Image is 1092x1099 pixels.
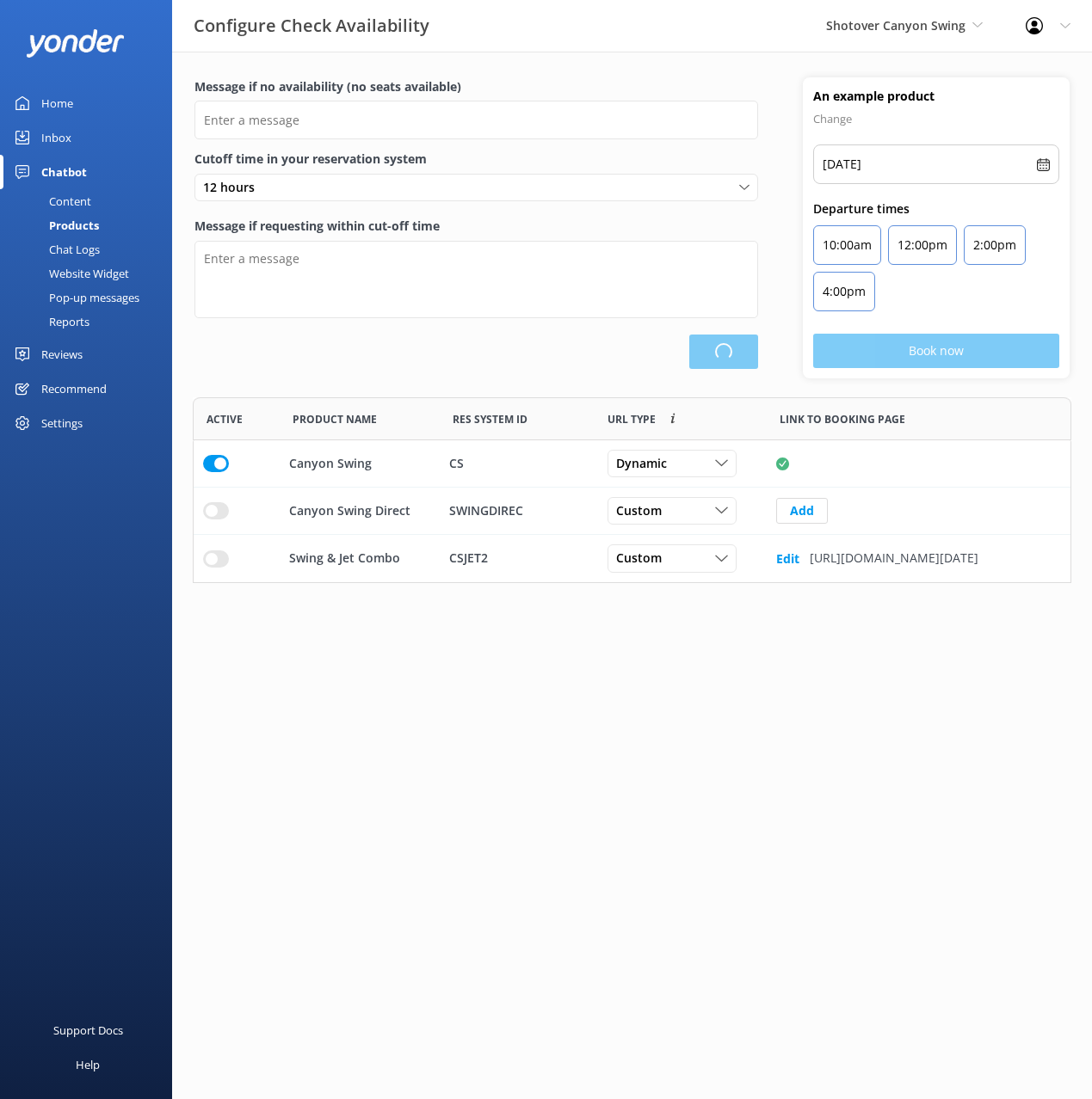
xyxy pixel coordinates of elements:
[776,498,828,524] button: Add
[608,411,656,427] span: Link to booking page
[10,189,91,213] div: Content
[449,549,585,568] div: CSJET2
[813,200,1059,218] p: Departure times
[823,154,861,175] p: [DATE]
[10,285,139,310] div: Pop-up messages
[10,213,172,237] a: Products
[193,535,1071,582] div: row
[193,440,1071,582] div: grid
[289,549,400,568] p: Swing & Jet Combo
[26,29,125,58] img: yonder-white-logo.png
[41,337,83,371] div: Reviews
[776,550,799,568] b: Edit
[823,235,872,255] p: 10:00am
[973,235,1016,255] p: 2:00pm
[10,261,172,285] a: Website Widget
[289,501,410,520] p: Canyon Swing Direct
[813,88,1059,105] h4: An example product
[207,411,243,427] span: Active
[194,12,429,40] h3: Configure Check Availability
[293,411,377,427] span: Product Name
[10,189,172,213] a: Content
[453,411,527,427] span: Res System ID
[194,77,758,96] label: Message if no availability (no seats available)
[10,310,89,334] div: Reports
[10,237,100,261] div: Chat Logs
[194,150,758,169] label: Cutoff time in your reservation system
[10,285,172,310] a: Pop-up messages
[616,549,672,568] span: Custom
[41,120,71,155] div: Inbox
[289,454,372,473] p: Canyon Swing
[449,501,585,520] div: SWINGDIREC
[898,235,947,255] p: 12:00pm
[810,549,978,568] p: [URL][DOMAIN_NAME][DATE]
[449,454,585,473] div: CS
[616,454,677,473] span: Dynamic
[616,501,672,520] span: Custom
[776,542,799,576] button: Edit
[194,101,758,139] input: Enter a message
[780,411,905,427] span: Link to booking page
[823,281,866,302] p: 4:00pm
[813,108,1059,129] p: Change
[10,310,172,334] a: Reports
[41,406,83,440] div: Settings
[826,17,966,34] span: Shotover Canyon Swing
[76,1047,100,1082] div: Help
[41,86,73,120] div: Home
[41,155,87,189] div: Chatbot
[10,213,99,237] div: Products
[10,261,129,285] div: Website Widget
[193,488,1071,535] div: row
[193,440,1071,488] div: row
[53,1013,123,1047] div: Support Docs
[41,371,107,406] div: Recommend
[203,178,265,197] span: 12 hours
[10,237,172,261] a: Chat Logs
[194,217,758,236] label: Message if requesting within cut-off time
